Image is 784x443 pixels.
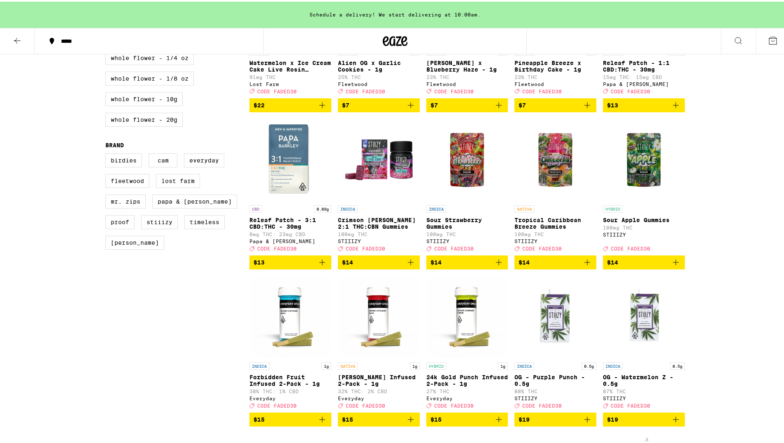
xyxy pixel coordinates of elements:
[254,257,265,264] span: $13
[603,204,623,211] p: HYBRID
[603,411,685,425] button: Add to bag
[249,117,331,199] img: Papa & Barkley - Releaf Patch - 3:1 CBD:THC - 30mg
[249,237,331,242] div: Papa & [PERSON_NAME]
[105,152,142,166] label: Birdies
[426,215,508,228] p: Sour Strawberry Gummies
[426,387,508,392] p: 27% THC
[426,411,508,425] button: Add to bag
[611,87,650,93] span: CODE FADED30
[582,361,596,368] p: 0.5g
[338,361,358,368] p: SATIVA
[338,372,420,385] p: [PERSON_NAME] Infused 2-Pack - 1g
[249,372,331,385] p: Forbidden Fruit Infused 2-Pack - 1g
[514,394,596,399] div: STIIIZY
[607,415,618,421] span: $19
[249,411,331,425] button: Add to bag
[338,230,420,235] p: 100mg THC
[514,97,596,111] button: Add to bag
[514,80,596,85] div: Fleetwood
[514,411,596,425] button: Add to bag
[514,215,596,228] p: Tropical Caribbean Breeze Gummies
[249,274,331,357] img: Everyday - Forbidden Fruit Infused 2-Pack - 1g
[105,213,135,227] label: Proof
[603,73,685,78] p: 15mg THC: 15mg CBD
[338,58,420,71] p: Alien OG x Garlic Cookies - 1g
[603,97,685,111] button: Add to bag
[426,394,508,399] div: Everyday
[257,87,297,93] span: CODE FADED30
[514,274,596,357] img: STIIIZY - OG - Purple Punch - 0.5g
[338,274,420,357] img: Everyday - Jack Herer Infused 2-Pack - 1g
[254,100,265,107] span: $22
[249,97,331,111] button: Add to bag
[603,361,623,368] p: INDICA
[603,215,685,222] p: Sour Apple Gummies
[338,80,420,85] div: Fleetwood
[249,274,331,411] a: Open page for Forbidden Fruit Infused 2-Pack - 1g from Everyday
[514,361,534,368] p: INDICA
[603,223,685,229] p: 100mg THC
[670,361,685,368] p: 0.5g
[603,80,685,85] div: Papa & [PERSON_NAME]
[426,237,508,242] div: STIIIZY
[514,204,534,211] p: SATIVA
[603,387,685,392] p: 87% THC
[249,80,331,85] div: Lost Farm
[514,274,596,411] a: Open page for OG - Purple Punch - 0.5g from STIIIZY
[105,90,183,104] label: Whole Flower - 10g
[338,237,420,242] div: STIIIZY
[249,230,331,235] p: 8mg THC: 23mg CBD
[346,87,385,93] span: CODE FADED30
[514,372,596,385] p: OG - Purple Punch - 0.5g
[603,254,685,268] button: Add to bag
[426,97,508,111] button: Add to bag
[152,193,237,207] label: Papa & [PERSON_NAME]
[434,87,474,93] span: CODE FADED30
[426,372,508,385] p: 24k Gold Punch Infused 2-Pack - 1g
[426,117,508,254] a: Open page for Sour Strawberry Gummies from STIIIZY
[434,401,474,407] span: CODE FADED30
[603,372,685,385] p: OG - Watermelon Z - 0.5g
[603,117,685,199] img: STIIIZY - Sour Apple Gummies
[342,415,353,421] span: $15
[342,100,349,107] span: $7
[149,152,177,166] label: CAM
[105,111,183,125] label: Whole Flower - 20g
[603,58,685,71] p: Releaf Patch - 1:1 CBD:THC - 30mg
[338,204,358,211] p: INDICA
[105,193,146,207] label: Mr. Zips
[514,58,596,71] p: Pineapple Breeze x Birthday Cake - 1g
[430,257,442,264] span: $14
[338,254,420,268] button: Add to bag
[410,361,420,368] p: 1g
[105,70,194,84] label: Whole Flower - 1/8 oz
[249,361,269,368] p: INDICA
[249,204,262,211] p: CBD
[105,49,194,63] label: Whole Flower - 1/4 oz
[338,117,420,199] img: STIIIZY - Crimson Berry 2:1 THC:CBN Gummies
[611,401,650,407] span: CODE FADED30
[249,58,331,71] p: Watermelon x Ice Cream Cake Live Rosin Gummies
[522,87,562,93] span: CODE FADED30
[603,274,685,411] a: Open page for OG - Watermelon Z - 0.5g from STIIIZY
[338,117,420,254] a: Open page for Crimson Berry 2:1 THC:CBN Gummies from STIIIZY
[249,117,331,254] a: Open page for Releaf Patch - 3:1 CBD:THC - 30mg from Papa & Barkley
[156,172,200,186] label: Lost Farm
[346,401,385,407] span: CODE FADED30
[338,411,420,425] button: Add to bag
[607,257,618,264] span: $14
[430,100,438,107] span: $7
[342,257,353,264] span: $14
[426,361,446,368] p: HYBRID
[498,361,508,368] p: 1g
[426,58,508,71] p: [PERSON_NAME] x Blueberry Haze - 1g
[426,274,508,411] a: Open page for 24k Gold Punch Infused 2-Pack - 1g from Everyday
[249,387,331,392] p: 38% THC: 1% CBD
[603,230,685,236] div: STIIIZY
[426,73,508,78] p: 23% THC
[514,254,596,268] button: Add to bag
[603,117,685,254] a: Open page for Sour Apple Gummies from STIIIZY
[254,415,265,421] span: $15
[519,415,530,421] span: $19
[426,204,446,211] p: INDICA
